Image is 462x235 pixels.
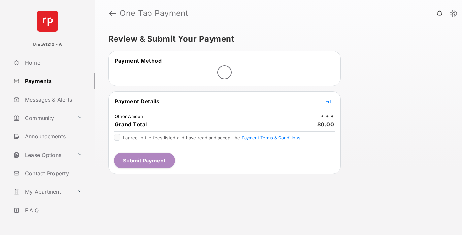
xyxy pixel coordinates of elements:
[33,41,62,48] p: UnitA1212 - A
[123,135,300,140] span: I agree to the fees listed and have read and accept the
[11,202,95,218] a: F.A.Q.
[11,73,95,89] a: Payments
[242,135,300,140] button: I agree to the fees listed and have read and accept the
[11,184,74,200] a: My Apartment
[115,57,162,64] span: Payment Method
[325,98,334,104] button: Edit
[114,153,175,168] button: Submit Payment
[325,99,334,104] span: Edit
[115,113,145,119] td: Other Amount
[37,11,58,32] img: svg+xml;base64,PHN2ZyB4bWxucz0iaHR0cDovL3d3dy53My5vcmcvMjAwMC9zdmciIHdpZHRoPSI2NCIgaGVpZ2h0PSI2NC...
[108,35,444,43] h5: Review & Submit Your Payment
[11,55,95,71] a: Home
[115,121,147,128] span: Grand Total
[11,147,74,163] a: Lease Options
[11,129,95,144] a: Announcements
[317,121,334,128] span: $0.00
[120,9,188,17] strong: One Tap Payment
[11,110,74,126] a: Community
[11,92,95,107] a: Messages & Alerts
[11,165,95,181] a: Contact Property
[115,98,160,104] span: Payment Details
